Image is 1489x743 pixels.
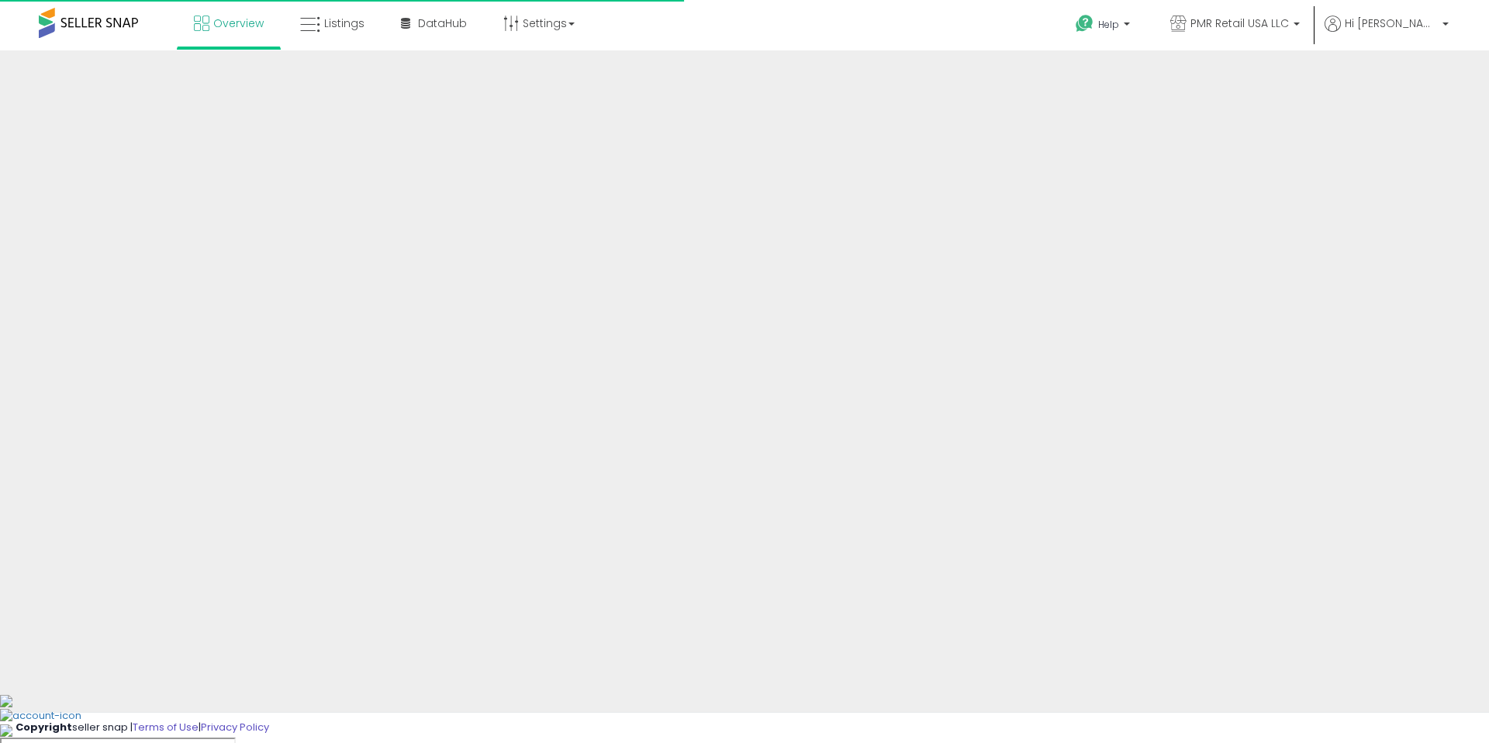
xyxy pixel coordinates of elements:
[213,16,264,31] span: Overview
[1345,16,1438,31] span: Hi [PERSON_NAME]
[1063,2,1145,50] a: Help
[1190,16,1289,31] span: PMR Retail USA LLC
[324,16,364,31] span: Listings
[1075,14,1094,33] i: Get Help
[1325,16,1449,50] a: Hi [PERSON_NAME]
[1098,18,1119,31] span: Help
[418,16,467,31] span: DataHub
